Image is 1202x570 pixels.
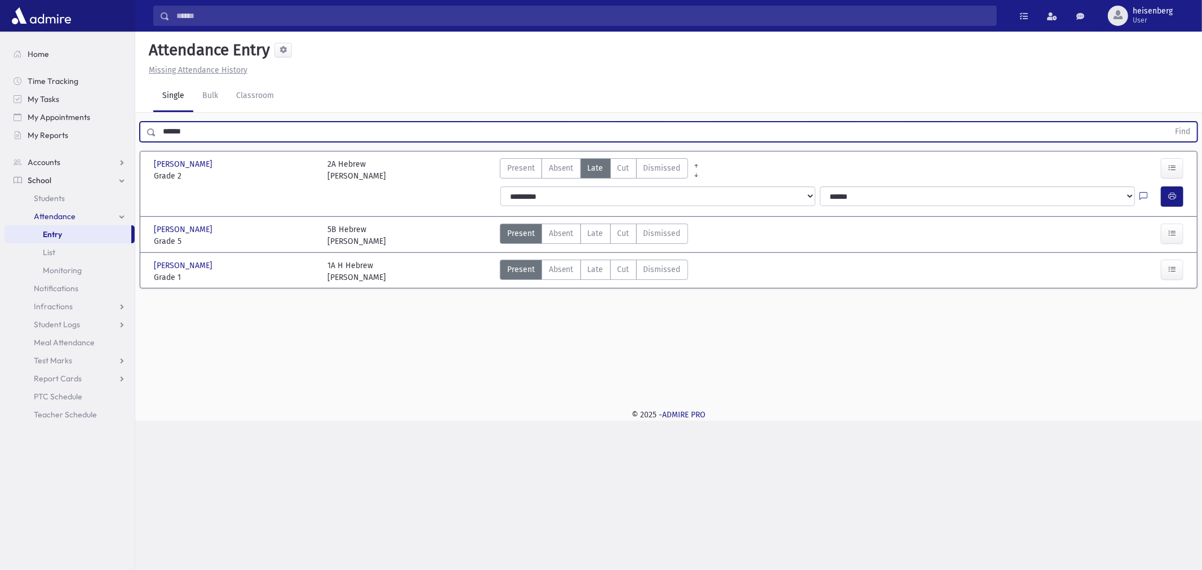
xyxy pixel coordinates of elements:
span: Late [588,162,604,174]
span: Entry [43,229,62,239]
span: Absent [549,228,574,239]
span: Infractions [34,301,73,311]
div: 2A Hebrew [PERSON_NAME] [327,158,386,182]
span: Test Marks [34,355,72,366]
span: Students [34,193,65,203]
a: List [5,243,135,261]
span: Cut [618,228,629,239]
a: Entry [5,225,131,243]
span: Present [507,228,535,239]
a: Student Logs [5,315,135,333]
a: Teacher Schedule [5,406,135,424]
a: Bulk [193,81,227,112]
span: Notifications [34,283,78,293]
a: Time Tracking [5,72,135,90]
a: Monitoring [5,261,135,279]
a: Students [5,189,135,207]
a: School [5,171,135,189]
img: AdmirePro [9,5,74,27]
span: User [1133,16,1173,25]
span: List [43,247,55,257]
a: My Reports [5,126,135,144]
span: Monitoring [43,265,82,275]
span: Report Cards [34,373,82,384]
input: Search [170,6,996,26]
span: [PERSON_NAME] [154,224,215,235]
a: PTC Schedule [5,388,135,406]
a: Report Cards [5,369,135,388]
span: Time Tracking [28,76,78,86]
a: Test Marks [5,351,135,369]
div: © 2025 - [153,409,1184,421]
a: Attendance [5,207,135,225]
a: Classroom [227,81,283,112]
div: 5B Hebrew [PERSON_NAME] [327,224,386,247]
span: Accounts [28,157,60,167]
span: My Reports [28,130,68,140]
a: Infractions [5,297,135,315]
span: Present [507,162,535,174]
button: Find [1168,122,1197,141]
span: Absent [549,162,574,174]
a: My Tasks [5,90,135,108]
span: School [28,175,51,185]
span: Meal Attendance [34,337,95,348]
div: AttTypes [500,224,688,247]
a: Missing Attendance History [144,65,247,75]
span: Present [507,264,535,275]
div: AttTypes [500,260,688,283]
a: ADMIRE PRO [662,410,706,420]
span: Home [28,49,49,59]
span: Grade 5 [154,235,316,247]
h5: Attendance Entry [144,41,270,60]
span: Dismissed [644,264,681,275]
span: Absent [549,264,574,275]
a: Notifications [5,279,135,297]
span: Grade 1 [154,271,316,283]
u: Missing Attendance History [149,65,247,75]
span: [PERSON_NAME] [154,260,215,271]
span: Grade 2 [154,170,316,182]
span: [PERSON_NAME] [154,158,215,170]
span: Late [588,264,604,275]
a: Single [153,81,193,112]
span: Student Logs [34,319,80,329]
a: Meal Attendance [5,333,135,351]
span: Dismissed [644,162,681,174]
span: PTC Schedule [34,391,82,402]
a: Accounts [5,153,135,171]
div: 1A H Hebrew [PERSON_NAME] [327,260,386,283]
span: My Appointments [28,112,90,122]
span: Dismissed [644,228,681,239]
span: Late [588,228,604,239]
span: heisenberg [1133,7,1173,16]
a: Home [5,45,135,63]
span: Teacher Schedule [34,409,97,420]
span: Cut [618,162,629,174]
a: My Appointments [5,108,135,126]
div: AttTypes [500,158,688,182]
span: Cut [618,264,629,275]
span: Attendance [34,211,76,221]
span: My Tasks [28,94,59,104]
